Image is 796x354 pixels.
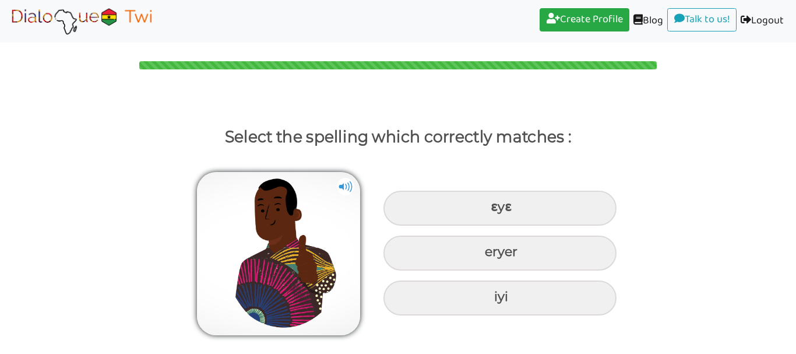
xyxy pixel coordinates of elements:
[629,8,667,34] a: Blog
[383,236,617,271] div: eryer
[667,8,737,31] a: Talk to us!
[20,123,776,151] p: Select the spelling which correctly matches :
[383,281,617,316] div: iyi
[540,8,629,31] a: Create Profile
[383,191,617,226] div: ɛyɛ
[337,178,354,195] img: cuNL5YgAAAABJRU5ErkJggg==
[197,172,360,335] img: certified3.png
[8,6,155,36] img: Select Course Page
[737,8,788,34] a: Logout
